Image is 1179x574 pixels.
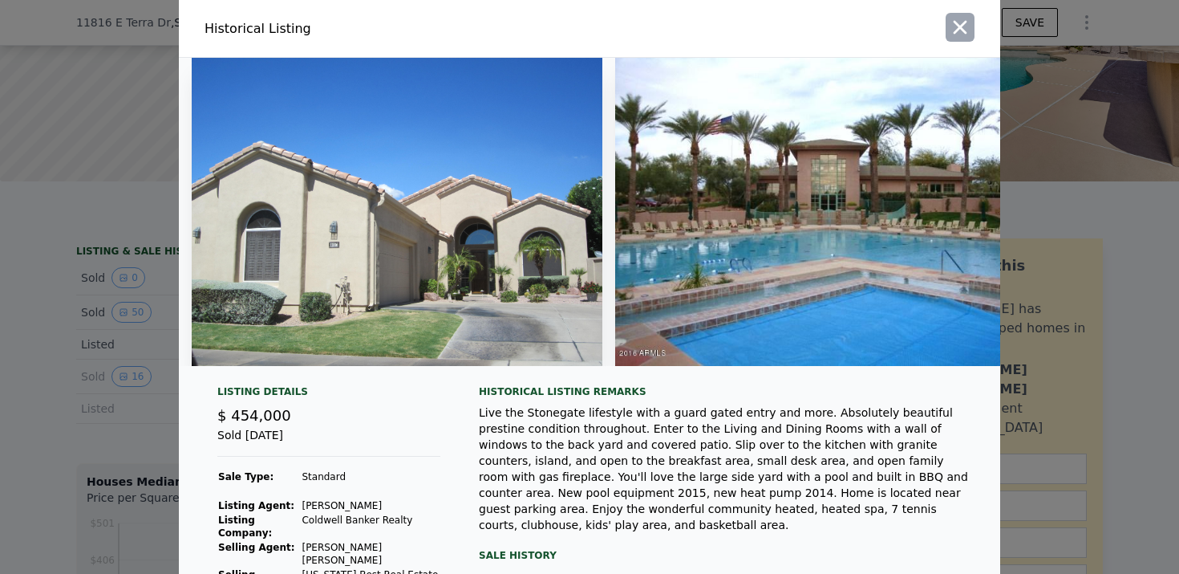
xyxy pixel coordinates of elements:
[218,471,273,482] strong: Sale Type:
[218,515,272,539] strong: Listing Company:
[301,470,440,484] td: Standard
[301,513,440,540] td: Coldwell Banker Realty
[301,540,440,568] td: [PERSON_NAME] [PERSON_NAME]
[479,405,974,533] div: Live the Stonegate lifestyle with a guard gated entry and more. Absolutely beautiful prestine con...
[218,542,295,553] strong: Selling Agent:
[217,385,440,405] div: Listing Details
[301,499,440,513] td: [PERSON_NAME]
[479,546,974,565] div: Sale History
[479,385,974,398] div: Historical Listing remarks
[615,58,1026,366] img: Property Img
[218,500,294,511] strong: Listing Agent:
[205,19,583,39] div: Historical Listing
[192,58,602,366] img: Property Img
[217,407,291,424] span: $ 454,000
[217,427,440,457] div: Sold [DATE]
